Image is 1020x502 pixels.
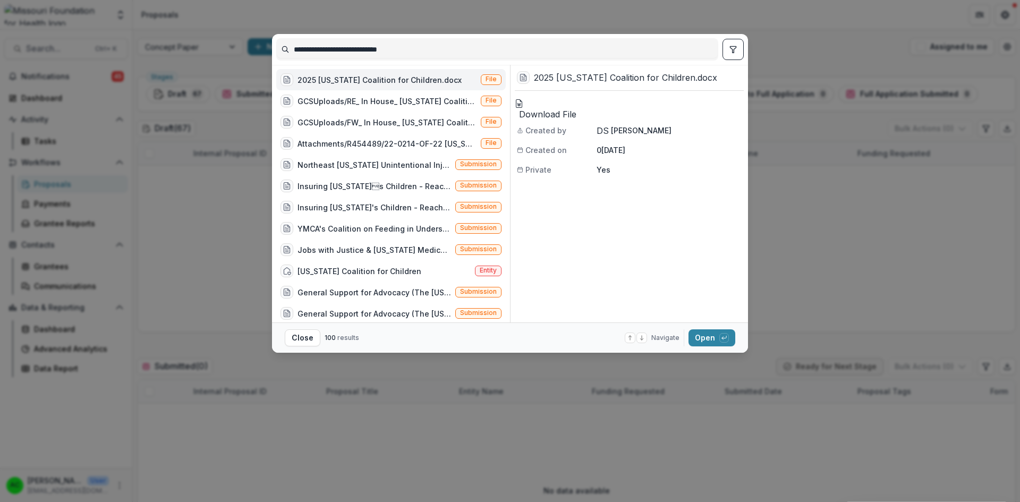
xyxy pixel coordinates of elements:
[525,125,566,136] span: Created by
[297,181,451,192] div: Insuring [US_STATE]s Children - Reaching the Finish Line Program (The Cover Our Kids Collaborati...
[297,159,451,171] div: Northeast [US_STATE] Unintentional Injury Prevention Coalition - Base Infrastructure (Northeast [...
[460,224,497,232] span: Submission
[460,160,497,168] span: Submission
[297,266,421,277] div: [US_STATE] Coalition for Children
[515,108,576,121] button: Download 2025 Missouri Coalition for Children.docx
[460,309,497,317] span: Submission
[651,333,679,343] span: Navigate
[460,203,497,210] span: Submission
[486,75,497,83] span: File
[611,125,671,136] p: [PERSON_NAME]
[297,308,451,319] div: General Support for Advocacy (The [US_STATE] Coalition Against Domestic Violence (MCADSV) was fou...
[325,334,336,342] span: 100
[460,245,497,253] span: Submission
[597,126,609,135] div: Deena Scotti
[486,97,497,104] span: File
[460,182,497,189] span: Submission
[597,144,742,156] p: 0[DATE]
[486,139,497,147] span: File
[285,329,320,346] button: Close
[297,202,451,213] div: Insuring [US_STATE]'s Children - Reaching the Finish Line Program (The Cover Our Kids (COK) colla...
[297,138,477,149] div: Attachments/R454489/22-0214-OF-22 [US_STATE] Coalition for Children.docx
[460,288,497,295] span: Submission
[486,118,497,125] span: File
[722,39,744,60] button: toggle filters
[480,267,497,274] span: Entity
[297,96,477,107] div: GCSUploads/RE_ In House_ [US_STATE] Coalition for Children 22-0214-OF _ Systems Change Within the...
[534,71,717,84] h3: 2025 [US_STATE] Coalition for Children.docx
[297,223,451,234] div: YMCA's Coalition on Feeding in Underserved, Rural [GEOGRAPHIC_DATA][US_STATE] (The YMCA Child Nut...
[297,74,462,86] div: 2025 [US_STATE] Coalition for Children.docx
[297,287,451,298] div: General Support for Advocacy (The [US_STATE] Coalition of Children's Agencies (MCCA) is a statewi...
[525,164,551,175] span: Private
[297,117,477,128] div: GCSUploads/FW_ In House_ [US_STATE] Coalition for Children 22-0214-OF _ Systems Change Within the...
[688,329,735,346] button: Open
[525,144,567,156] span: Created on
[597,164,742,175] p: Yes
[337,334,359,342] span: results
[297,244,451,256] div: Jobs with Justice & [US_STATE] Medicaid Coalition Coordination Project ([US_STATE] Jobs with Just...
